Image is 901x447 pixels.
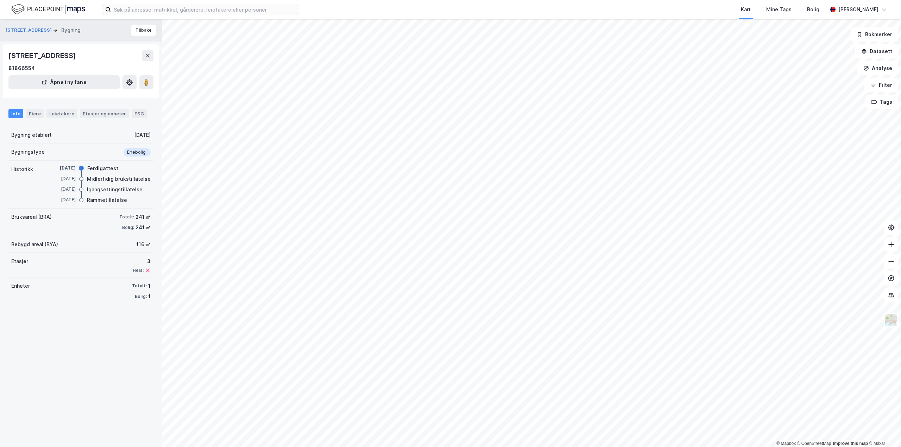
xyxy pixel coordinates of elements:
div: Bygningstype [11,148,45,156]
div: Ferdigattest [87,164,118,173]
div: Bolig: [135,294,147,299]
div: [DATE] [134,131,151,139]
div: [STREET_ADDRESS] [8,50,77,61]
input: Søk på adresse, matrikkel, gårdeiere, leietakere eller personer [111,4,299,15]
div: Enheter [11,282,30,290]
button: Bokmerker [851,27,898,41]
div: Kart [741,5,751,14]
div: ESG [132,109,147,118]
div: Midlertidig brukstillatelse [87,175,151,183]
button: [STREET_ADDRESS] [6,27,53,34]
div: Eiere [26,109,44,118]
div: Historikk [11,165,33,173]
div: [DATE] [48,165,76,171]
div: Bebygd areal (BYA) [11,240,58,249]
div: 81866554 [8,64,35,72]
div: Bolig [807,5,819,14]
div: 3 [133,257,151,266]
a: Improve this map [833,441,868,446]
button: Tilbake [131,25,156,36]
div: [DATE] [48,186,76,192]
a: OpenStreetMap [797,441,831,446]
div: Rammetillatelse [87,196,127,204]
button: Analyse [857,61,898,75]
button: Tags [865,95,898,109]
button: Datasett [855,44,898,58]
div: Totalt: [119,214,134,220]
a: Mapbox [776,441,796,446]
div: 241 ㎡ [136,223,151,232]
div: Info [8,109,23,118]
div: [DATE] [48,197,76,203]
div: Bruksareal (BRA) [11,213,52,221]
div: 241 ㎡ [136,213,151,221]
div: Totalt: [132,283,147,289]
div: Bolig: [122,225,134,230]
div: Bygning etablert [11,131,52,139]
div: Mine Tags [766,5,792,14]
div: Igangsettingstillatelse [87,185,143,194]
div: 1 [148,292,151,301]
div: [DATE] [48,175,76,182]
img: logo.f888ab2527a4732fd821a326f86c7f29.svg [11,3,85,15]
button: Åpne i ny fane [8,75,120,89]
div: Etasjer og enheter [83,110,126,117]
div: 116 ㎡ [136,240,151,249]
img: Z [884,314,898,327]
div: Heis: [133,268,144,273]
div: 1 [148,282,151,290]
div: Leietakere [46,109,77,118]
div: Etasjer [11,257,28,266]
div: Bygning [61,26,81,34]
iframe: Chat Widget [866,413,901,447]
button: Filter [864,78,898,92]
div: [PERSON_NAME] [838,5,878,14]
